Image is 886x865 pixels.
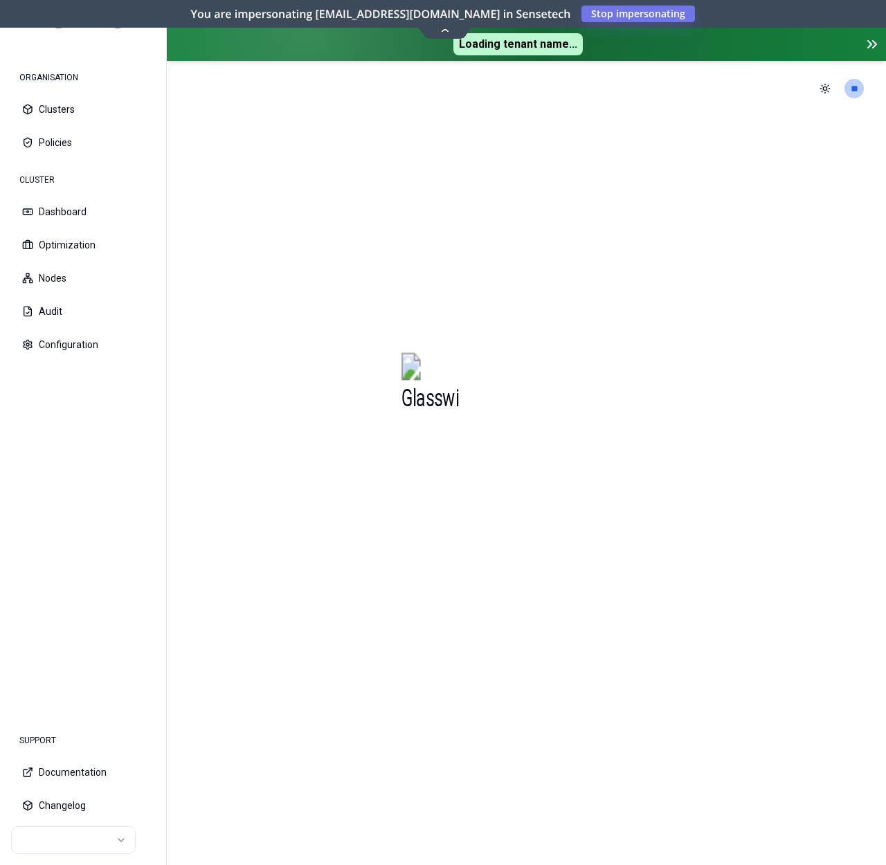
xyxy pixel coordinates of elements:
button: Documentation [11,757,155,787]
div: ORGANISATION [11,64,155,91]
button: Policies [11,127,155,158]
span: Loading tenant name... [453,33,583,55]
button: Changelog [11,790,155,821]
div: SUPPORT [11,727,155,754]
button: Configuration [11,329,155,360]
button: Audit [11,296,155,327]
button: Clusters [11,94,155,125]
button: Optimization [11,230,155,260]
button: Nodes [11,263,155,293]
button: Dashboard [11,197,155,227]
div: CLUSTER [11,166,155,194]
